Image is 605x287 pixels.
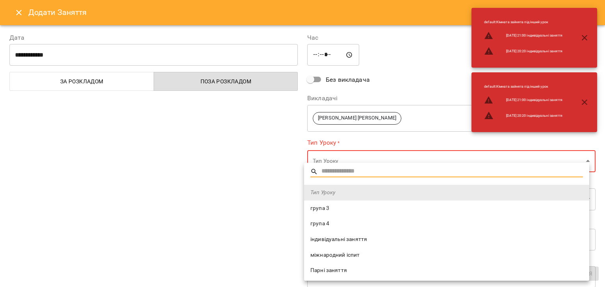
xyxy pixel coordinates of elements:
li: [DATE] 20:20 індивідуальні заняття [478,108,569,123]
li: [DATE] 21:00 індивідуальні заняття [478,28,569,44]
span: група 4 [310,220,583,228]
span: індивідуальні заняття [310,235,583,243]
li: default : Кімната зайнята під інший урок [478,17,569,28]
span: міжнародний іспит [310,251,583,259]
span: Парні заняття [310,267,583,274]
li: default : Кімната зайнята під інший урок [478,81,569,92]
li: [DATE] 20:20 індивідуальні заняття [478,43,569,59]
li: [DATE] 21:00 індивідуальні заняття [478,92,569,108]
span: Тип Уроку [310,189,583,197]
span: група 3 [310,204,583,212]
